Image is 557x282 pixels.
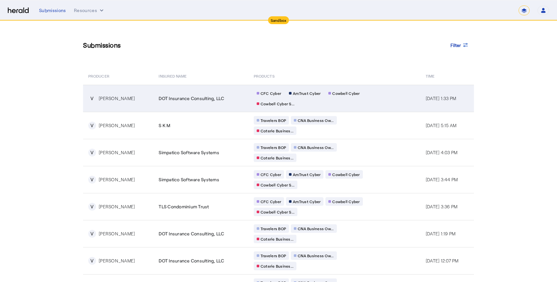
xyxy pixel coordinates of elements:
[88,203,96,211] div: V
[445,39,474,51] button: Filter
[426,231,456,236] span: [DATE] 1:19 PM
[261,253,286,258] span: Travelers BOP
[88,257,96,265] div: V
[99,122,135,129] div: [PERSON_NAME]
[261,172,281,177] span: CFC Cyber
[261,101,295,106] span: Cowbell Cyber S...
[159,230,224,237] span: DOT Insurance Consulting, LLC
[99,176,135,183] div: [PERSON_NAME]
[88,149,96,156] div: V
[293,199,321,204] span: AmTrust Cyber
[426,96,456,101] span: [DATE] 1:33 PM
[159,122,170,129] span: S K M
[293,172,321,177] span: AmTrust Cyber
[426,150,458,155] span: [DATE] 4:03 PM
[159,176,219,183] span: Simpatico Software Systems
[99,95,135,102] div: [PERSON_NAME]
[426,123,457,128] span: [DATE] 5:15 AM
[261,236,294,242] span: Coterie Busines...
[99,230,135,237] div: [PERSON_NAME]
[88,122,96,129] div: V
[261,182,295,187] span: Cowbell Cyber S...
[298,118,334,123] span: CNA Business Ow...
[159,203,209,210] span: TLS Condominium Trust
[261,145,286,150] span: Travelers BOP
[88,72,109,79] span: PRODUCER
[88,176,96,184] div: V
[450,42,461,49] span: Filter
[268,16,289,24] div: Sandbox
[426,72,435,79] span: Time
[332,91,360,96] span: Cowbell Cyber
[426,177,458,182] span: [DATE] 3:44 PM
[298,226,334,231] span: CNA Business Ow...
[99,149,135,156] div: [PERSON_NAME]
[261,91,281,96] span: CFC Cyber
[298,253,334,258] span: CNA Business Ow...
[99,258,135,264] div: [PERSON_NAME]
[159,72,187,79] span: Insured Name
[332,199,360,204] span: Cowbell Cyber
[261,199,281,204] span: CFC Cyber
[426,258,459,263] span: [DATE] 12:07 PM
[88,95,96,102] div: V
[261,209,295,215] span: Cowbell Cyber S...
[261,263,294,269] span: Coterie Busines...
[88,230,96,238] div: V
[159,258,224,264] span: DOT Insurance Consulting, LLC
[39,7,66,14] div: Submissions
[99,203,135,210] div: [PERSON_NAME]
[261,128,294,133] span: Coterie Busines...
[261,155,294,160] span: Coterie Busines...
[293,91,321,96] span: AmTrust Cyber
[261,226,286,231] span: Travelers BOP
[426,204,458,209] span: [DATE] 3:36 PM
[332,172,360,177] span: Cowbell Cyber
[159,149,219,156] span: Simpatico Software Systems
[159,95,224,102] span: DOT Insurance Consulting, LLC
[254,72,275,79] span: PRODUCTS
[298,145,334,150] span: CNA Business Ow...
[74,7,105,14] button: Resources dropdown menu
[83,40,121,50] h3: Submissions
[8,7,29,14] img: Herald Logo
[261,118,286,123] span: Travelers BOP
